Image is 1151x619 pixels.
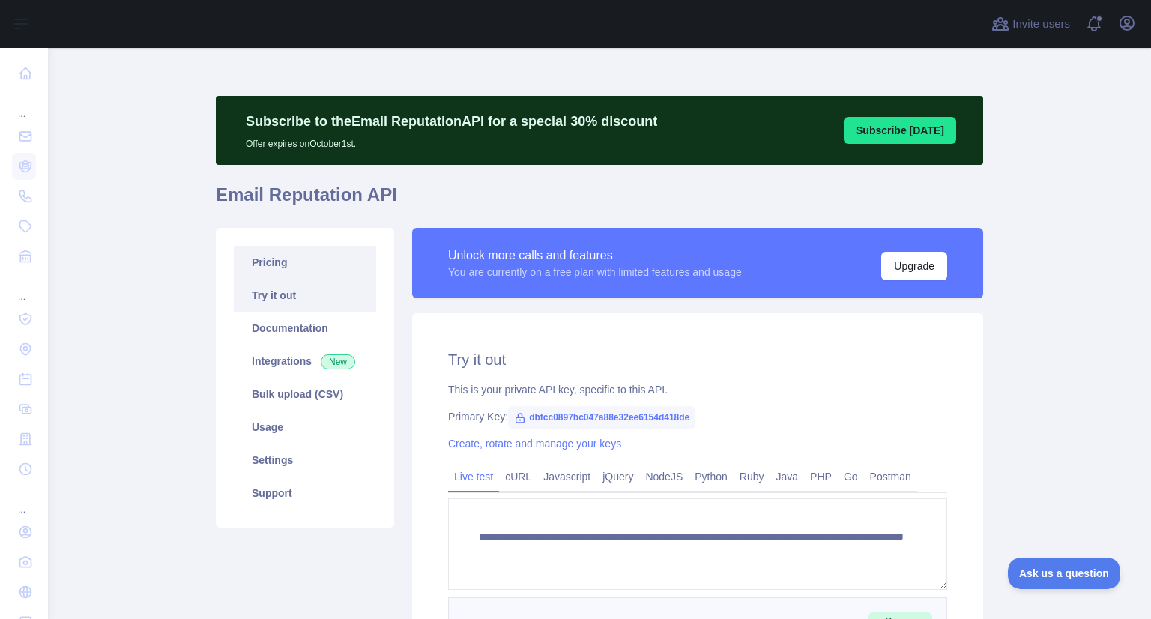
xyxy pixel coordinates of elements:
[864,465,917,489] a: Postman
[734,465,770,489] a: Ruby
[234,279,376,312] a: Try it out
[246,111,657,132] p: Subscribe to the Email Reputation API for a special 30 % discount
[1008,558,1121,589] iframe: Toggle Customer Support
[448,349,947,370] h2: Try it out
[499,465,537,489] a: cURL
[770,465,805,489] a: Java
[639,465,689,489] a: NodeJS
[12,273,36,303] div: ...
[234,345,376,378] a: Integrations New
[234,246,376,279] a: Pricing
[537,465,596,489] a: Javascript
[12,486,36,516] div: ...
[448,438,621,450] a: Create, rotate and manage your keys
[689,465,734,489] a: Python
[234,411,376,444] a: Usage
[216,183,983,219] h1: Email Reputation API
[12,90,36,120] div: ...
[448,382,947,397] div: This is your private API key, specific to this API.
[988,12,1073,36] button: Invite users
[596,465,639,489] a: jQuery
[804,465,838,489] a: PHP
[448,465,499,489] a: Live test
[844,117,956,144] button: Subscribe [DATE]
[246,132,657,150] p: Offer expires on October 1st.
[448,409,947,424] div: Primary Key:
[321,354,355,369] span: New
[448,247,742,265] div: Unlock more calls and features
[234,312,376,345] a: Documentation
[838,465,864,489] a: Go
[881,252,947,280] button: Upgrade
[234,477,376,510] a: Support
[1012,16,1070,33] span: Invite users
[448,265,742,280] div: You are currently on a free plan with limited features and usage
[234,378,376,411] a: Bulk upload (CSV)
[234,444,376,477] a: Settings
[508,406,695,429] span: dbfcc0897bc047a88e32ee6154d418de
